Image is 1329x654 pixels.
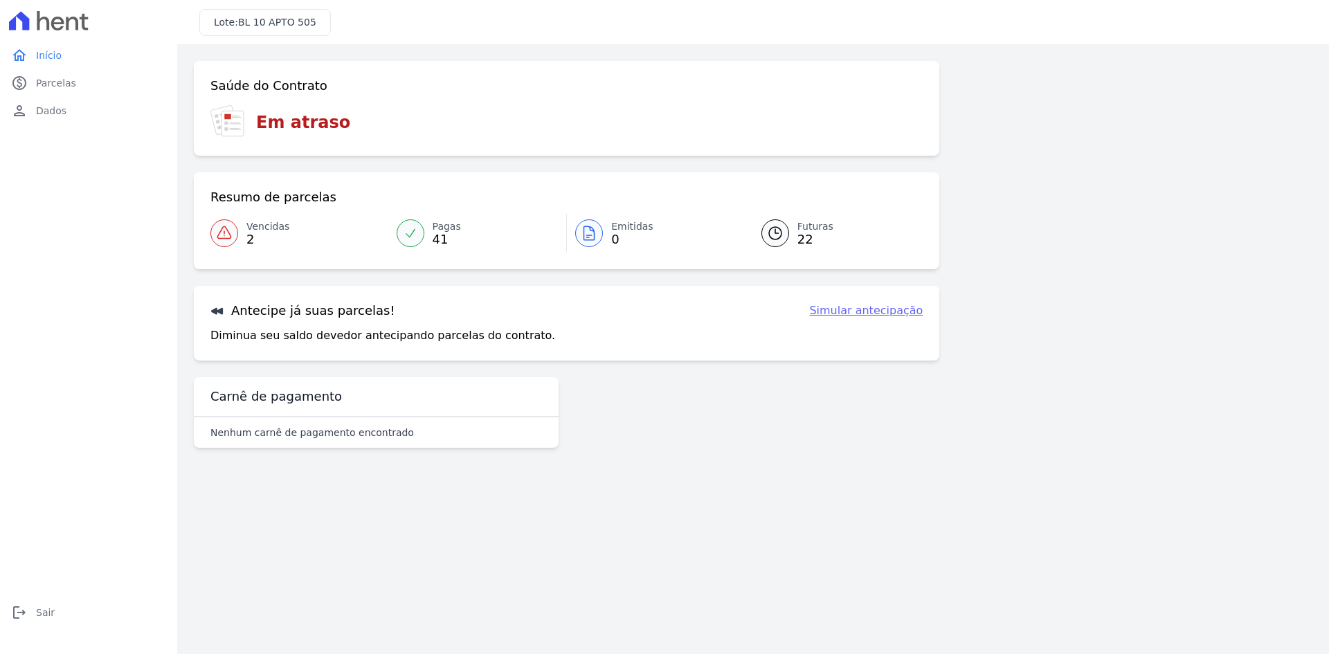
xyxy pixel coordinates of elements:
a: Futuras 22 [745,214,923,253]
span: Futuras [797,219,833,234]
span: 41 [433,234,461,245]
i: person [11,102,28,119]
span: Pagas [433,219,461,234]
span: Sair [36,606,55,619]
span: Parcelas [36,76,76,90]
a: homeInício [6,42,172,69]
span: Dados [36,104,66,118]
a: Emitidas 0 [567,214,745,253]
i: logout [11,604,28,621]
h3: Em atraso [256,110,350,135]
p: Diminua seu saldo devedor antecipando parcelas do contrato. [210,327,555,344]
p: Nenhum carnê de pagamento encontrado [210,426,414,439]
a: Vencidas 2 [210,214,388,253]
a: Simular antecipação [809,302,923,319]
a: personDados [6,97,172,125]
i: home [11,47,28,64]
span: Início [36,48,62,62]
h3: Lote: [214,15,316,30]
span: 22 [797,234,833,245]
span: 2 [246,234,289,245]
h3: Antecipe já suas parcelas! [210,302,395,319]
h3: Resumo de parcelas [210,189,336,206]
i: paid [11,75,28,91]
a: logoutSair [6,599,172,626]
span: Vencidas [246,219,289,234]
span: 0 [611,234,653,245]
span: Emitidas [611,219,653,234]
h3: Carnê de pagamento [210,388,342,405]
a: Pagas 41 [388,214,567,253]
span: BL 10 APTO 505 [238,17,316,28]
h3: Saúde do Contrato [210,78,327,94]
a: paidParcelas [6,69,172,97]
